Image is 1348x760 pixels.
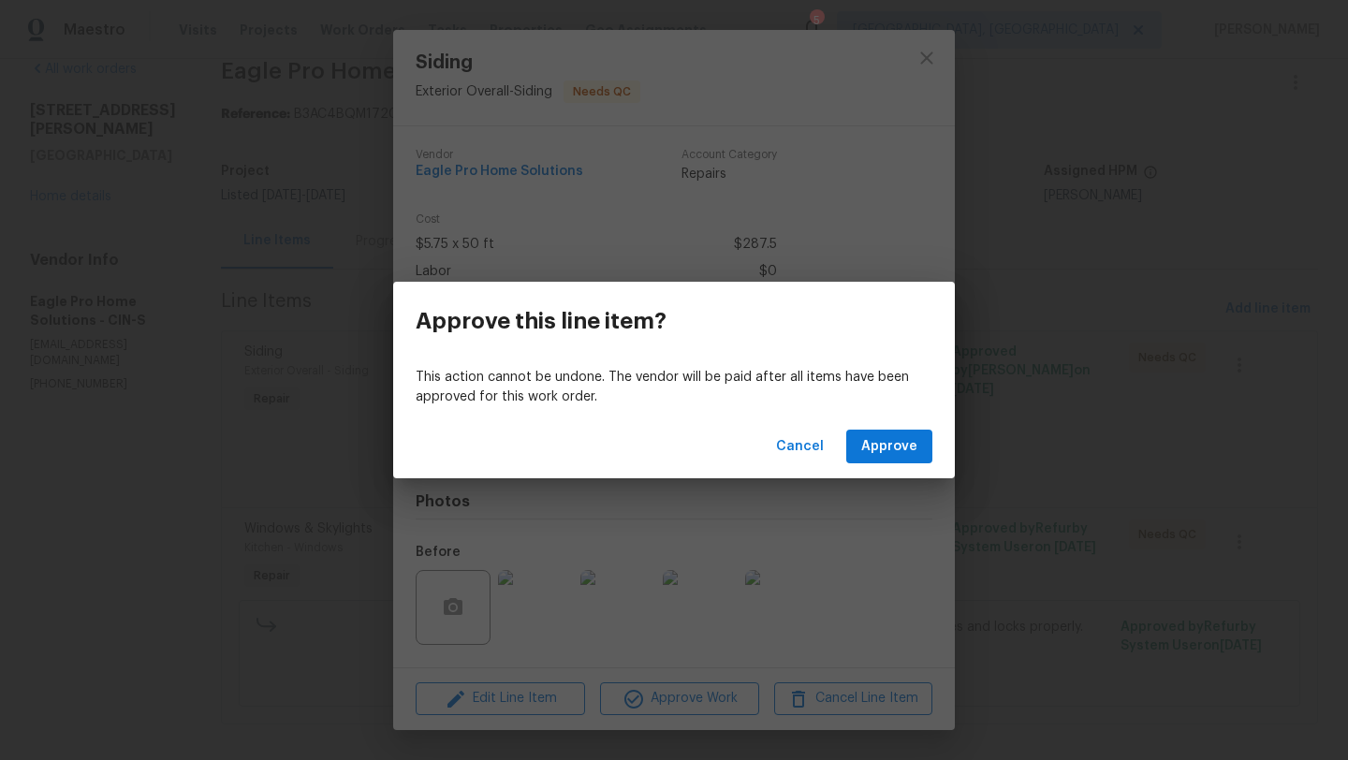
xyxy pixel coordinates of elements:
[861,435,917,459] span: Approve
[769,430,831,464] button: Cancel
[846,430,932,464] button: Approve
[416,308,667,334] h3: Approve this line item?
[776,435,824,459] span: Cancel
[416,368,932,407] p: This action cannot be undone. The vendor will be paid after all items have been approved for this...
